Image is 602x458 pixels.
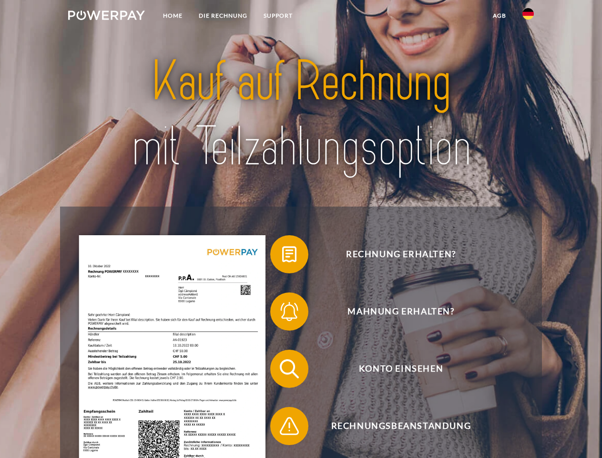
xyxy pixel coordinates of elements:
a: Home [155,7,191,24]
button: Rechnungsbeanstandung [270,407,518,445]
img: logo-powerpay-white.svg [68,10,145,20]
button: Rechnung erhalten? [270,235,518,273]
span: Konto einsehen [284,350,518,388]
img: qb_bill.svg [277,242,301,266]
button: Mahnung erhalten? [270,292,518,331]
img: qb_search.svg [277,357,301,381]
a: SUPPORT [255,7,301,24]
img: de [522,8,534,20]
span: Mahnung erhalten? [284,292,518,331]
a: agb [485,7,514,24]
button: Konto einsehen [270,350,518,388]
span: Rechnungsbeanstandung [284,407,518,445]
img: qb_bell.svg [277,300,301,323]
a: DIE RECHNUNG [191,7,255,24]
img: title-powerpay_de.svg [91,46,511,183]
img: qb_warning.svg [277,414,301,438]
span: Rechnung erhalten? [284,235,518,273]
